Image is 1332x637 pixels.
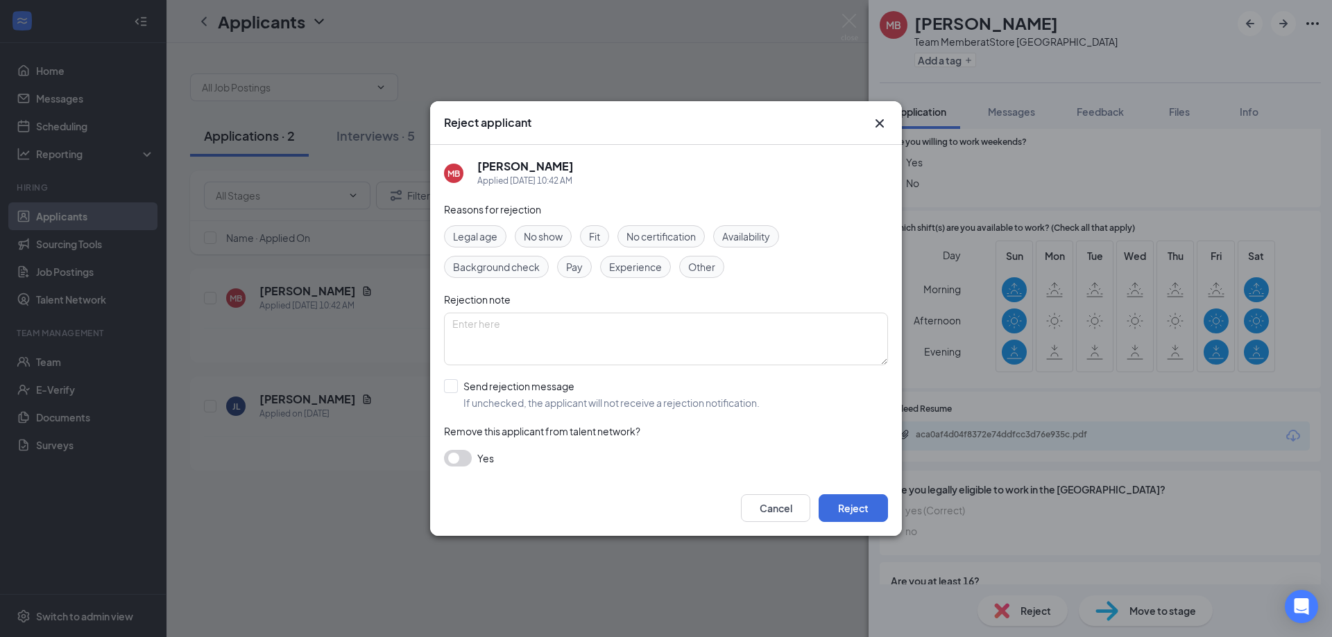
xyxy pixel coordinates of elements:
span: Legal age [453,229,497,244]
button: Reject [819,494,888,522]
span: Remove this applicant from talent network? [444,425,640,437]
svg: Cross [871,115,888,132]
h3: Reject applicant [444,115,531,130]
h5: [PERSON_NAME] [477,159,574,174]
span: Other [688,259,715,274]
span: Rejection note [444,293,511,306]
span: Pay [566,259,583,274]
span: Availability [722,229,770,244]
span: Fit [589,229,600,244]
span: Background check [453,259,540,274]
span: Reasons for rejection [444,203,541,216]
span: Yes [477,450,494,466]
div: Open Intercom Messenger [1285,590,1318,623]
button: Close [871,115,888,132]
span: Experience [609,259,662,274]
button: Cancel [741,494,810,522]
div: Applied [DATE] 10:42 AM [477,174,574,188]
span: No certification [626,229,696,244]
div: MB [447,168,460,180]
span: No show [524,229,563,244]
